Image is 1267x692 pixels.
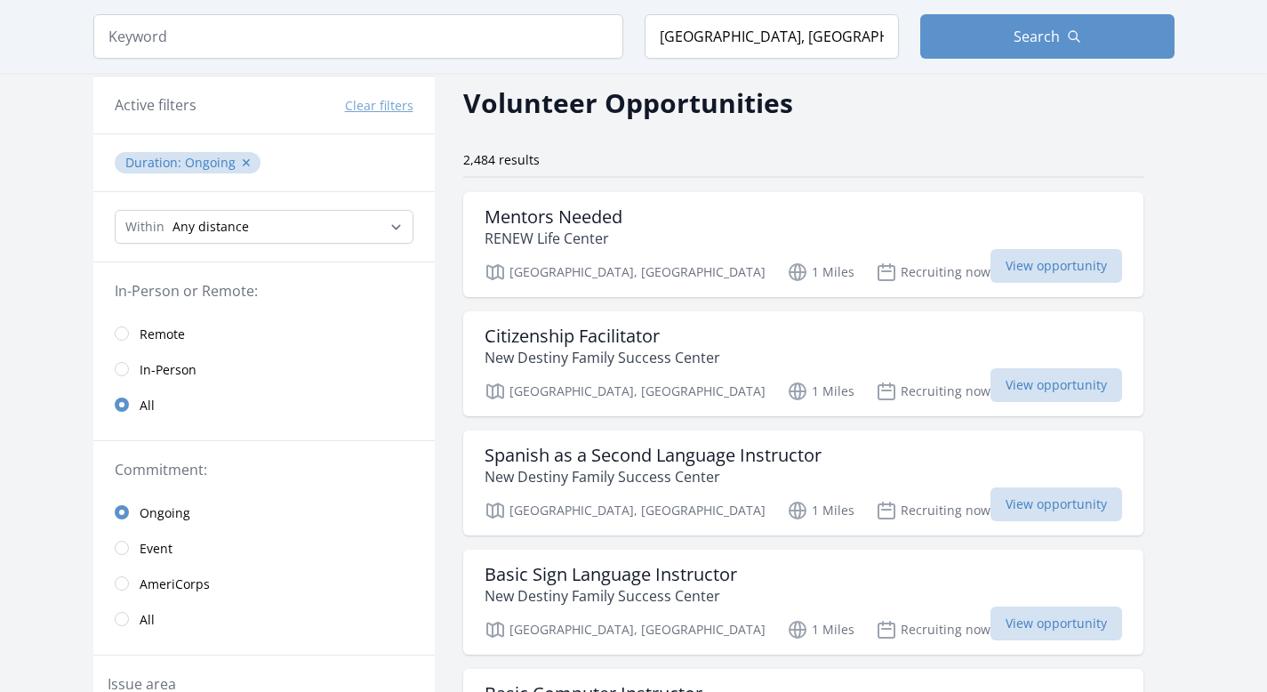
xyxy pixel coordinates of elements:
p: [GEOGRAPHIC_DATA], [GEOGRAPHIC_DATA] [485,619,766,640]
span: View opportunity [990,607,1122,640]
p: Recruiting now [876,262,990,283]
span: Remote [140,326,185,343]
a: Citizenship Facilitator New Destiny Family Success Center [GEOGRAPHIC_DATA], [GEOGRAPHIC_DATA] 1 ... [463,311,1143,416]
h3: Active filters [115,94,196,116]
h3: Citizenship Facilitator [485,326,720,347]
p: Recruiting now [876,619,990,640]
p: 1 Miles [787,262,854,283]
p: 1 Miles [787,381,854,402]
p: [GEOGRAPHIC_DATA], [GEOGRAPHIC_DATA] [485,381,766,402]
span: Duration : [125,154,185,171]
a: Basic Sign Language Instructor New Destiny Family Success Center [GEOGRAPHIC_DATA], [GEOGRAPHIC_D... [463,550,1143,655]
input: Location [645,14,899,59]
span: View opportunity [990,368,1122,402]
button: Search [920,14,1175,59]
a: Remote [93,316,435,351]
input: Keyword [93,14,623,59]
span: View opportunity [990,249,1122,283]
a: Ongoing [93,495,435,530]
span: All [140,397,155,414]
p: New Destiny Family Success Center [485,347,720,368]
p: New Destiny Family Success Center [485,585,737,607]
select: Search Radius [115,210,413,244]
h3: Spanish as a Second Language Instructor [485,445,822,466]
p: 1 Miles [787,500,854,521]
a: In-Person [93,351,435,387]
span: All [140,611,155,629]
h2: Volunteer Opportunities [463,83,793,123]
p: Recruiting now [876,500,990,521]
span: AmeriCorps [140,575,210,593]
p: RENEW Life Center [485,228,622,249]
span: Event [140,540,172,558]
button: Clear filters [345,97,413,115]
span: 2,484 results [463,151,540,168]
a: All [93,601,435,637]
p: New Destiny Family Success Center [485,466,822,487]
span: In-Person [140,361,196,379]
a: Mentors Needed RENEW Life Center [GEOGRAPHIC_DATA], [GEOGRAPHIC_DATA] 1 Miles Recruiting now View... [463,192,1143,297]
button: ✕ [241,154,252,172]
a: AmeriCorps [93,566,435,601]
p: 1 Miles [787,619,854,640]
span: Ongoing [140,504,190,522]
span: View opportunity [990,487,1122,521]
p: Recruiting now [876,381,990,402]
span: Search [1014,26,1060,47]
a: All [93,387,435,422]
a: Event [93,530,435,566]
span: Ongoing [185,154,236,171]
legend: In-Person or Remote: [115,280,413,302]
h3: Basic Sign Language Instructor [485,564,737,585]
h3: Mentors Needed [485,206,622,228]
p: [GEOGRAPHIC_DATA], [GEOGRAPHIC_DATA] [485,262,766,283]
legend: Commitment: [115,459,413,480]
p: [GEOGRAPHIC_DATA], [GEOGRAPHIC_DATA] [485,500,766,521]
a: Spanish as a Second Language Instructor New Destiny Family Success Center [GEOGRAPHIC_DATA], [GEO... [463,430,1143,535]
